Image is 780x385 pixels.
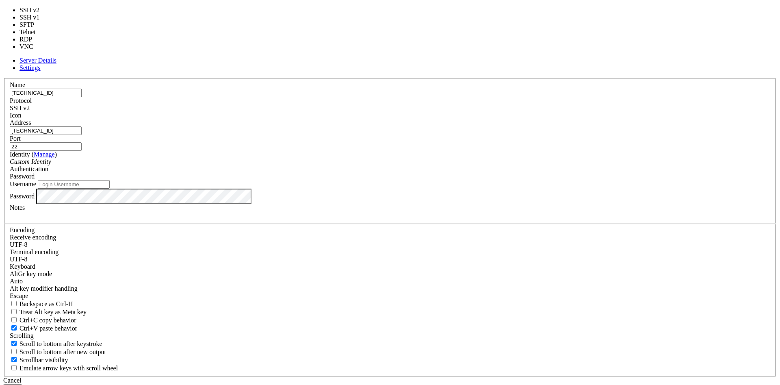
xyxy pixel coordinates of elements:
[19,7,49,14] li: SSH v2
[10,112,21,119] label: Icon
[10,158,770,165] div: Custom Identity
[19,57,56,64] a: Server Details
[10,158,51,165] i: Custom Identity
[19,300,73,307] span: Backspace as Ctrl-H
[19,317,76,324] span: Ctrl+C copy behavior
[10,104,770,112] div: SSH v2
[10,309,87,315] label: Whether the Alt key acts as a Meta key or as a distinct Alt key.
[10,248,58,255] label: The default terminal encoding. ISO-2022 enables character map translations (like graphics maps). ...
[10,151,57,158] label: Identity
[19,325,77,332] span: Ctrl+V paste behavior
[11,349,17,354] input: Scroll to bottom after new output
[10,292,770,300] div: Escape
[10,300,73,307] label: If true, the backspace should send BS ('\x08', aka ^H). Otherwise the backspace key should send '...
[11,365,17,370] input: Emulate arrow keys with scroll wheel
[10,241,28,248] span: UTF-8
[10,292,28,299] span: Escape
[3,377,777,384] div: Cancel
[10,256,28,263] span: UTF-8
[19,348,106,355] span: Scroll to bottom after new output
[19,365,118,372] span: Emulate arrow keys with scroll wheel
[19,340,102,347] span: Scroll to bottom after keystroke
[10,204,25,211] label: Notes
[10,192,35,199] label: Password
[10,348,106,355] label: Scroll to bottom after new output.
[38,180,110,189] input: Login Username
[10,278,23,285] span: Auto
[10,317,76,324] label: Ctrl-C copies if true, send ^C to host if false. Ctrl-Shift-C sends ^C to host if true, copies if...
[10,256,770,263] div: UTF-8
[10,104,30,111] span: SSH v2
[10,181,36,187] label: Username
[10,234,56,241] label: Set the expected encoding for data received from the host. If the encodings do not match, visual ...
[10,340,102,347] label: Whether to scroll to the bottom on any keystroke.
[10,332,34,339] label: Scrolling
[10,270,52,277] label: Set the expected encoding for data received from the host. If the encodings do not match, visual ...
[11,301,17,306] input: Backspace as Ctrl-H
[19,21,49,28] li: SFTP
[19,43,49,50] li: VNC
[19,64,41,71] a: Settings
[10,173,35,180] span: Password
[10,173,770,180] div: Password
[10,165,48,172] label: Authentication
[11,341,17,346] input: Scroll to bottom after keystroke
[10,285,78,292] label: Controls how the Alt key is handled. Escape: Send an ESC prefix. 8-Bit: Add 128 to the typed char...
[19,36,49,43] li: RDP
[10,278,770,285] div: Auto
[10,119,31,126] label: Address
[34,151,55,158] a: Manage
[10,89,82,97] input: Server Name
[10,263,35,270] label: Keyboard
[10,135,21,142] label: Port
[11,317,17,322] input: Ctrl+C copy behavior
[10,325,77,332] label: Ctrl+V pastes if true, sends ^V to host if false. Ctrl+Shift+V sends ^V to host if true, pastes i...
[10,142,82,151] input: Port Number
[10,226,35,233] label: Encoding
[32,151,57,158] span: ( )
[10,81,25,88] label: Name
[10,365,118,372] label: When using the alternative screen buffer, and DECCKM (Application Cursor Keys) is active, mouse w...
[10,241,770,248] div: UTF-8
[10,97,32,104] label: Protocol
[11,357,17,362] input: Scrollbar visibility
[19,28,49,36] li: Telnet
[19,357,68,363] span: Scrollbar visibility
[10,357,68,363] label: The vertical scrollbar mode.
[10,126,82,135] input: Host Name or IP
[11,309,17,314] input: Treat Alt key as Meta key
[19,309,87,315] span: Treat Alt key as Meta key
[11,325,17,331] input: Ctrl+V paste behavior
[19,14,49,21] li: SSH v1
